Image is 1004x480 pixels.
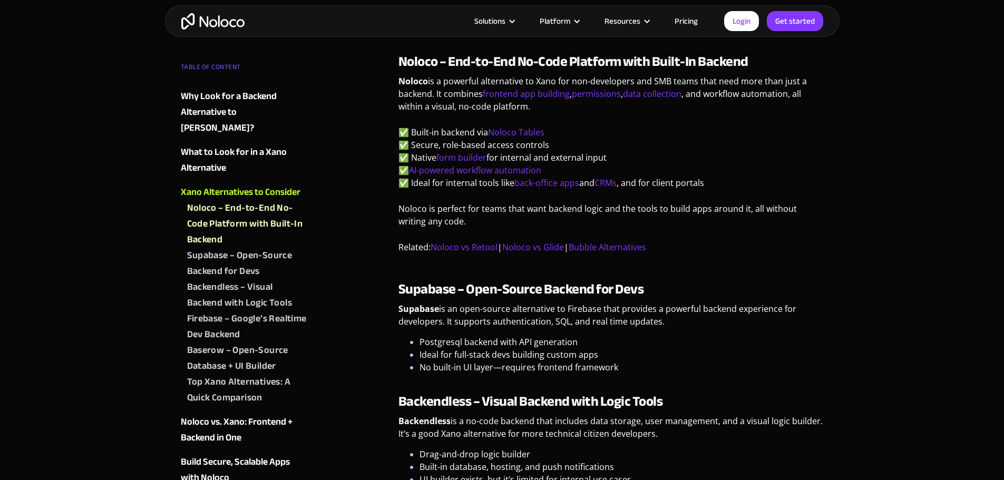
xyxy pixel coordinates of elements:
a: Login [724,11,759,31]
div: TABLE OF CONTENT [181,59,308,80]
strong: Supabase [398,303,439,315]
li: Ideal for full-stack devs building custom apps [420,348,824,361]
a: CRMs [594,177,617,189]
a: Noloco vs. Xano: Frontend + Backend in One [181,414,308,446]
a: data collection [623,88,681,100]
a: Xano Alternatives to Consider [181,184,308,200]
p: ✅ Built-in backend via ✅ Secure, role-based access controls ✅ Native for internal and external in... [398,126,824,197]
div: Platform [540,14,570,28]
li: Built-in database, hosting, and push notifications [420,461,824,473]
p: Related: | | [398,241,824,261]
p: Noloco is perfect for teams that want backend logic and the tools to build apps around it, all wi... [398,202,824,236]
a: AI-powered workflow automation [409,164,541,176]
a: Noloco – End-to-End No-Code Platform with Built-In Backend [187,200,308,248]
a: back-office apps [514,177,579,189]
a: Noloco vs Glide [502,241,564,253]
a: Baserow – Open-Source Database + UI Builder [187,342,308,374]
li: Postgresql backend with API generation [420,336,824,348]
a: Noloco vs Retool [431,241,498,253]
div: Platform [527,14,591,28]
strong: Backendless – Visual Backend with Logic Tools [398,388,663,414]
a: frontend app building [483,88,570,100]
a: home [181,13,245,30]
a: Bubble Alternatives [569,241,646,253]
a: Get started [767,11,823,31]
a: form builder [436,152,486,163]
div: Resources [605,14,640,28]
a: permissions [572,88,621,100]
strong: Noloco – End-to-End No-Code Platform with Built-In Backend [398,48,748,74]
strong: Noloco [398,75,428,87]
p: is a no-code backend that includes data storage, user management, and a visual logic builder. It’... [398,415,824,448]
a: ‍Top Xano Alternatives: A Quick Comparison [187,374,308,406]
a: Why Look for a Backend Alternative to [PERSON_NAME]? [181,89,308,136]
a: Noloco Tables [488,126,544,138]
p: is an open-source alternative to Firebase that provides a powerful backend experience for develop... [398,302,824,336]
li: No built-in UI layer—requires frontend framework [420,361,824,374]
div: Solutions [474,14,505,28]
div: Solutions [461,14,527,28]
div: Xano Alternatives to Consider [181,184,300,200]
div: Resources [591,14,661,28]
p: is a powerful alternative to Xano for non-developers and SMB teams that need more than just a bac... [398,75,824,121]
a: Supabase – Open-Source Backend for Devs [187,248,308,279]
a: What to Look for in a Xano Alternative [181,144,308,176]
a: Pricing [661,14,711,28]
strong: Supabase – Open-Source Backend for Devs [398,276,644,302]
a: Firebase – Google’s Realtime Dev Backend [187,311,308,342]
li: Drag-and-drop logic builder [420,448,824,461]
a: Backendless – Visual Backend with Logic Tools [187,279,308,311]
strong: Backendless [398,415,451,427]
